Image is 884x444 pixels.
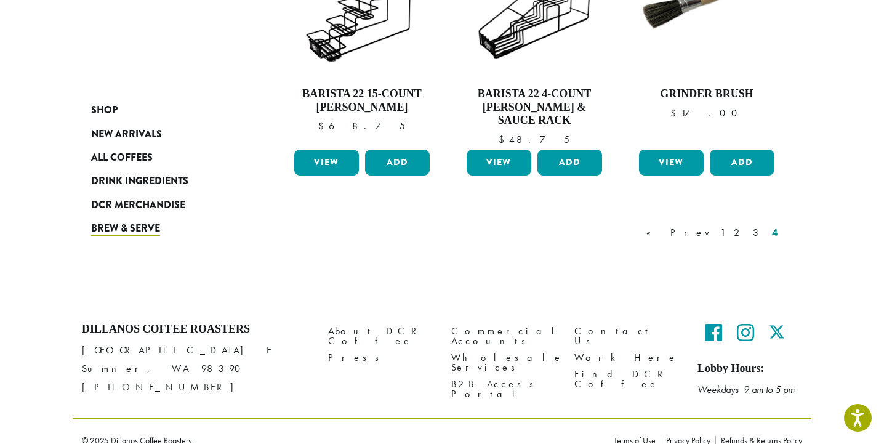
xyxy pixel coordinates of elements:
[499,133,569,146] bdi: 48.75
[670,107,743,119] bdi: 17.00
[91,221,160,236] span: Brew & Serve
[91,217,239,240] a: Brew & Serve
[644,225,714,240] a: « Prev
[636,87,778,101] h4: Grinder Brush
[91,198,185,213] span: DCR Merchandise
[91,127,162,142] span: New Arrivals
[499,133,509,146] span: $
[639,150,704,176] a: View
[451,349,556,376] a: Wholesale Services
[710,150,774,176] button: Add
[574,366,679,392] a: Find DCR Coffee
[318,119,329,132] span: $
[769,225,780,240] a: 4
[91,122,239,145] a: New Arrivals
[91,103,118,118] span: Shop
[718,225,728,240] a: 1
[451,323,556,349] a: Commercial Accounts
[82,323,310,336] h4: Dillanos Coffee Roasters
[82,341,310,397] p: [GEOGRAPHIC_DATA] E Sumner, WA 98390 [PHONE_NUMBER]
[697,383,795,396] em: Weekdays 9 am to 5 pm
[91,150,153,166] span: All Coffees
[91,99,239,122] a: Shop
[670,107,681,119] span: $
[328,323,433,349] a: About DCR Coffee
[91,146,239,169] a: All Coffees
[467,150,531,176] a: View
[697,362,802,376] h5: Lobby Hours:
[294,150,359,176] a: View
[537,150,602,176] button: Add
[574,323,679,349] a: Contact Us
[91,174,188,189] span: Drink Ingredients
[318,119,405,132] bdi: 68.75
[464,87,605,127] h4: Barista 22 4-Count [PERSON_NAME] & Sauce Rack
[91,193,239,217] a: DCR Merchandise
[291,87,433,114] h4: Barista 22 15-Count [PERSON_NAME]
[91,169,239,193] a: Drink Ingredients
[750,225,766,240] a: 3
[574,349,679,366] a: Work Here
[731,225,747,240] a: 2
[365,150,430,176] button: Add
[451,376,556,402] a: B2B Access Portal
[328,349,433,366] a: Press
